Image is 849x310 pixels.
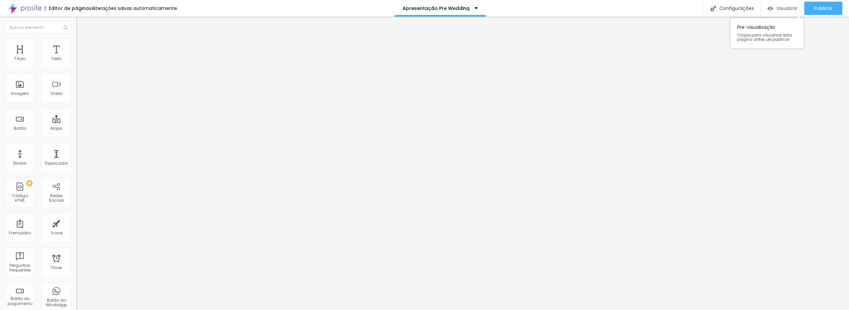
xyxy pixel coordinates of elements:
button: Visualizar [761,2,804,15]
img: Icone [64,26,68,30]
div: Título [14,56,26,61]
div: Timer [51,266,62,270]
div: Formulário [9,231,31,235]
div: Divisor [13,161,27,166]
div: Pre-visualização [731,18,804,48]
div: Código HTML [7,194,33,203]
div: Imagem [11,91,29,96]
span: Visualizar [776,6,798,11]
div: Redes Sociais [43,194,69,203]
div: Botão [14,126,26,131]
div: Editor de páginas [45,6,92,11]
span: Publicar [814,6,832,11]
div: Perguntas frequentes [7,263,33,273]
span: Clique para visualizar esta página antes de publicar. [737,33,797,41]
div: Ícone [51,231,62,235]
div: Botão de pagamento [7,296,33,306]
div: Botão do WhatsApp [43,298,69,308]
div: Alterações salvas automaticamente [92,6,177,11]
img: Icone [710,6,716,11]
img: view-1.svg [767,6,773,11]
div: Mapa [50,126,62,131]
p: Apresentação Pre Wedding [403,6,470,11]
div: Vídeo [50,91,62,96]
button: Publicar [804,2,842,15]
div: Espaçador [45,161,68,166]
input: Buscar elemento [5,22,71,34]
div: Texto [51,56,62,61]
